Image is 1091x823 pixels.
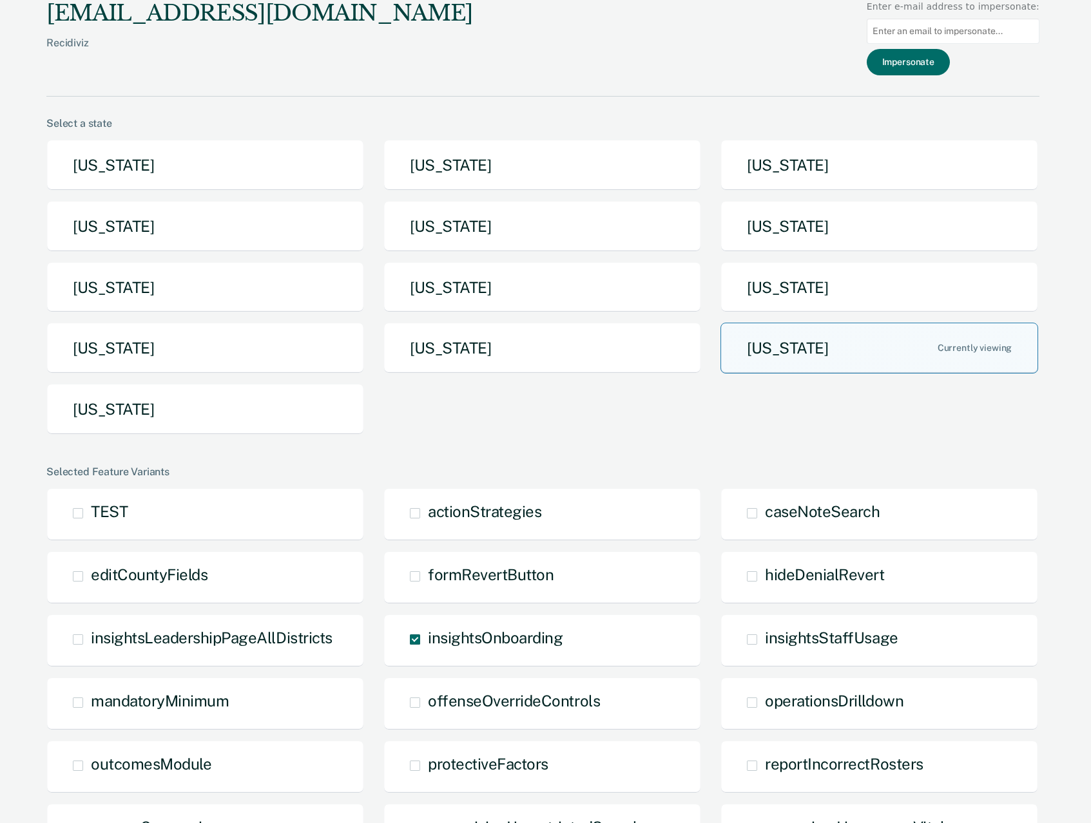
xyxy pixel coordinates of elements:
[91,629,333,647] span: insightsLeadershipPageAllDistricts
[765,755,923,773] span: reportIncorrectRosters
[91,755,211,773] span: outcomesModule
[91,565,208,583] span: editCountyFields
[383,140,701,191] button: [US_STATE]
[46,323,364,374] button: [US_STATE]
[428,692,600,710] span: offenseOverrideControls
[46,37,473,70] div: Recidiviz
[428,755,548,773] span: protectiveFactors
[765,565,884,583] span: hideDenialRevert
[383,323,701,374] button: [US_STATE]
[765,692,903,710] span: operationsDrilldown
[765,629,898,647] span: insightsStaffUsage
[720,201,1038,252] button: [US_STATE]
[765,502,880,520] span: caseNoteSearch
[46,140,364,191] button: [US_STATE]
[46,117,1039,129] div: Select a state
[867,49,950,75] button: Impersonate
[91,692,229,710] span: mandatoryMinimum
[720,262,1038,313] button: [US_STATE]
[720,323,1038,374] button: [US_STATE]
[720,140,1038,191] button: [US_STATE]
[46,201,364,252] button: [US_STATE]
[46,384,364,435] button: [US_STATE]
[91,502,128,520] span: TEST
[383,201,701,252] button: [US_STATE]
[428,629,563,647] span: insightsOnboarding
[46,466,1039,478] div: Selected Feature Variants
[867,19,1039,44] input: Enter an email to impersonate...
[428,565,554,583] span: formRevertButton
[383,262,701,313] button: [US_STATE]
[428,502,541,520] span: actionStrategies
[46,262,364,313] button: [US_STATE]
